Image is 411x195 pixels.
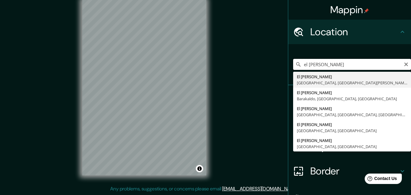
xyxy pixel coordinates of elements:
[297,121,407,128] div: El [PERSON_NAME]
[222,185,298,192] a: [EMAIL_ADDRESS][DOMAIN_NAME]
[310,26,399,38] h4: Location
[288,85,411,110] div: Pins
[310,165,399,177] h4: Border
[288,159,411,183] div: Border
[404,61,409,67] button: Clear
[297,90,407,96] div: El [PERSON_NAME]
[297,105,407,112] div: El [PERSON_NAME]
[297,137,407,143] div: El [PERSON_NAME]
[356,171,404,188] iframe: Help widget launcher
[297,112,407,118] div: [GEOGRAPHIC_DATA], [GEOGRAPHIC_DATA], [GEOGRAPHIC_DATA]
[196,165,203,172] button: Toggle attribution
[297,96,407,102] div: Barakaldo, [GEOGRAPHIC_DATA], [GEOGRAPHIC_DATA]
[110,185,299,193] p: Any problems, suggestions, or concerns please email .
[288,20,411,44] div: Location
[310,140,399,153] h4: Layout
[297,80,407,86] div: [GEOGRAPHIC_DATA], [GEOGRAPHIC_DATA][PERSON_NAME], [GEOGRAPHIC_DATA]
[288,110,411,134] div: Style
[297,128,407,134] div: [GEOGRAPHIC_DATA], [GEOGRAPHIC_DATA]
[297,74,407,80] div: El [PERSON_NAME]
[330,4,369,16] h4: Mappin
[288,134,411,159] div: Layout
[293,59,411,70] input: Pick your city or area
[297,143,407,150] div: [GEOGRAPHIC_DATA], [GEOGRAPHIC_DATA]
[364,8,369,13] img: pin-icon.png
